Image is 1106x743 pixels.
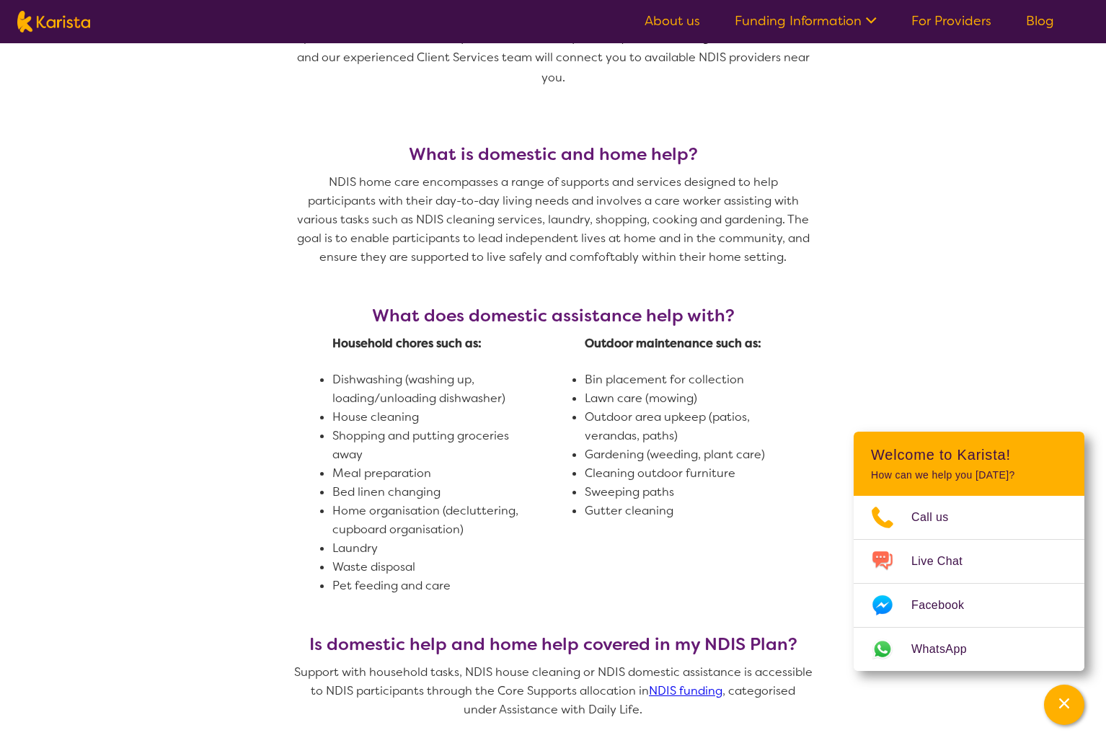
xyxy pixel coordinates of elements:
[735,12,877,30] a: Funding Information
[332,577,521,595] li: Pet feeding and care
[585,447,765,462] span: Gardening (weeding, plant care)
[332,539,521,558] li: Laundry
[585,391,697,406] span: Lawn care (mowing)
[911,551,980,572] span: Live Chat
[332,483,521,502] li: Bed linen changing
[871,446,1067,463] h2: Welcome to Karista!
[1044,685,1084,725] button: Channel Menu
[332,502,521,539] li: Home organisation (decluttering, cupboard organisation)
[293,173,813,267] p: NDIS home care encompasses a range of supports and services designed to help participants with th...
[871,469,1067,481] p: How can we help you [DATE]?
[332,336,482,351] strong: Household chores such as:
[585,336,761,351] strong: Outdoor maintenance such as:
[293,144,813,164] h3: What is domestic and home help?
[332,464,521,483] li: Meal preparation
[645,12,700,30] a: About us
[854,628,1084,671] a: Web link opens in a new tab.
[911,595,981,616] span: Facebook
[854,432,1084,671] div: Channel Menu
[585,466,735,481] span: Cleaning outdoor furniture
[293,663,813,719] p: Support with household tasks, NDIS house cleaning or NDIS domestic assistance is accessible to ND...
[585,372,744,387] span: Bin placement for collection
[585,484,674,499] span: Sweeping paths
[911,507,966,528] span: Call us
[332,370,521,408] li: Dishwashing (washing up, loading/unloading dishwasher)
[585,409,753,443] span: Outdoor area upkeep (patios, verandas, paths)
[911,12,991,30] a: For Providers
[293,306,813,326] h3: What does domestic assistance help with?
[854,496,1084,671] ul: Choose channel
[911,639,984,660] span: WhatsApp
[293,634,813,654] h3: Is domestic help and home help covered in my NDIS Plan?
[332,427,521,464] li: Shopping and putting groceries away
[1026,12,1054,30] a: Blog
[17,11,90,32] img: Karista logo
[649,683,722,698] a: NDIS funding
[585,503,673,518] span: Gutter cleaning
[332,408,521,427] li: House cleaning
[332,558,521,577] li: Waste disposal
